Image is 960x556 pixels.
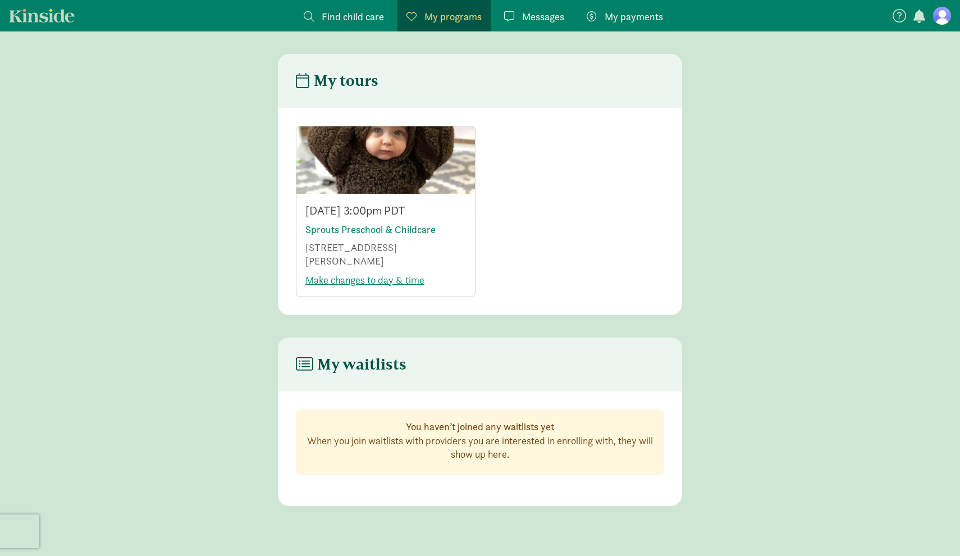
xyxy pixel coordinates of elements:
h4: My waitlists [296,356,406,373]
p: [STREET_ADDRESS][PERSON_NAME] [305,241,466,268]
span: Find child care [322,9,384,24]
span: My payments [605,9,663,24]
span: Messages [522,9,564,24]
p: [DATE] 3:00pm PDT [305,203,466,218]
a: Sprouts Preschool & Childcare [305,223,436,236]
p: When you join waitlists with providers you are interested in enrolling with, they will show up here. [305,434,655,461]
a: Make changes to day & time [305,274,424,286]
a: Kinside [9,8,75,22]
span: My programs [424,9,482,24]
h4: My tours [296,72,378,90]
strong: You haven’t joined any waitlists yet [406,420,554,433]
